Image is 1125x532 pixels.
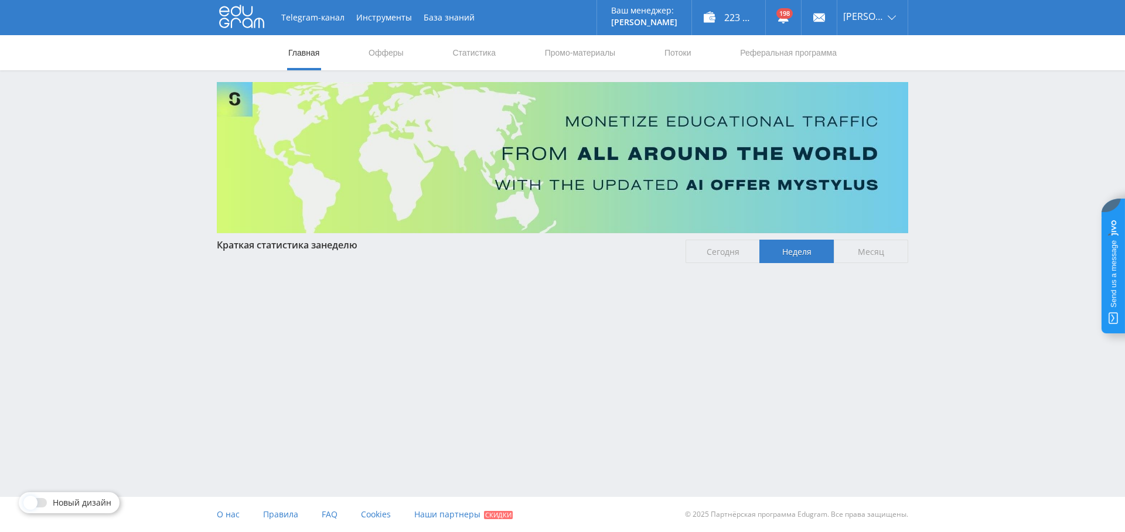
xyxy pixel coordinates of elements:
[739,35,838,70] a: Реферальная программа
[544,35,616,70] a: Промо-материалы
[322,497,337,532] a: FAQ
[611,6,677,15] p: Ваш менеджер:
[686,240,760,263] span: Сегодня
[414,497,513,532] a: Наши партнеры Скидки
[484,511,513,519] span: Скидки
[611,18,677,27] p: [PERSON_NAME]
[843,12,884,21] span: [PERSON_NAME]
[217,240,674,250] div: Краткая статистика за
[217,509,240,520] span: О нас
[451,35,497,70] a: Статистика
[217,82,908,233] img: Banner
[568,497,908,532] div: © 2025 Партнёрская программа Edugram. Все права защищены.
[321,238,357,251] span: неделю
[53,498,111,507] span: Новый дизайн
[367,35,405,70] a: Офферы
[663,35,693,70] a: Потоки
[263,497,298,532] a: Правила
[322,509,337,520] span: FAQ
[287,35,321,70] a: Главная
[361,497,391,532] a: Cookies
[263,509,298,520] span: Правила
[414,509,480,520] span: Наши партнеры
[361,509,391,520] span: Cookies
[759,240,834,263] span: Неделя
[217,497,240,532] a: О нас
[834,240,908,263] span: Месяц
